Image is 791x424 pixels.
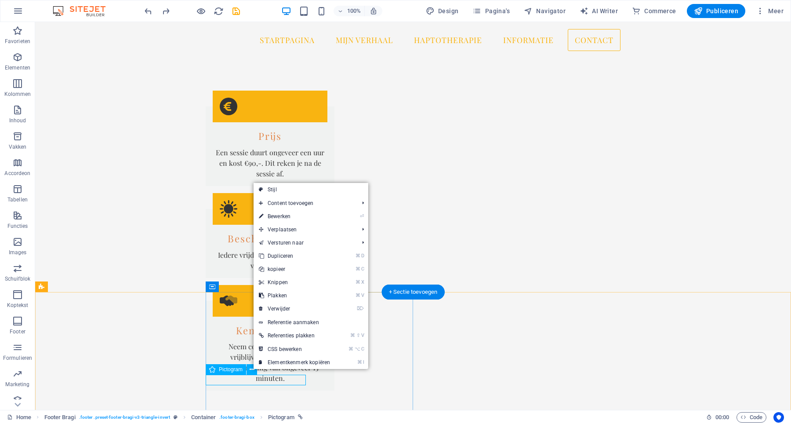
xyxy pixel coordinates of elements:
a: Klik om selectie op te heffen, dubbelklik om Pagina's te open [7,412,31,423]
span: Klik om te selecteren, dubbelklik om te bewerken [44,412,76,423]
span: Klik om te selecteren, dubbelklik om te bewerken [191,412,216,423]
a: ⏎Bewerken [254,210,335,223]
span: . footer-bragi-box [219,412,254,423]
p: Koptekst [7,302,29,309]
p: Kolommen [4,91,31,98]
i: Opnieuw uitvoeren: Elementen verwijderen (Ctrl+Y, ⌘+Y) [161,6,171,16]
i: ⌘ [356,279,360,285]
i: ⌘ [350,333,355,338]
p: Elementen [5,64,30,71]
h6: 100% [347,6,361,16]
i: Dit element is gelinkt [298,415,303,420]
button: 100% [334,6,365,16]
i: ⏎ [360,213,364,219]
p: Accordeon [4,170,30,177]
span: Code [740,412,762,423]
i: X [361,279,364,285]
span: Publiceren [694,7,738,15]
i: ⌥ [355,346,360,352]
i: V [361,292,364,298]
i: V [361,333,364,338]
h6: Sessietijd [706,412,729,423]
a: ⌘DDupliceren [254,249,335,263]
img: Editor Logo [51,6,116,16]
a: ⌦Verwijder [254,302,335,315]
p: Inhoud [9,117,26,124]
i: Ongedaan maken: Elementen verwijderen (Ctrl+Z) [143,6,153,16]
p: Images [9,249,27,256]
span: Meer [756,7,784,15]
i: D [361,253,364,259]
span: Navigator [524,7,566,15]
button: Meer [752,4,787,18]
p: Favorieten [5,38,30,45]
i: ⌦ [357,306,364,311]
i: C [361,346,364,352]
button: redo [160,6,171,16]
button: Pagina's [469,4,513,18]
a: ⌘XKnippen [254,276,335,289]
a: ⌘IElementkenmerk kopiëren [254,356,335,369]
i: C [361,266,364,272]
a: ⌘⌥CCSS bewerken [254,343,335,356]
p: Tabellen [7,196,28,203]
p: Formulieren [3,355,32,362]
button: Code [737,412,766,423]
a: Stijl [254,183,368,196]
div: Design (Ctrl+Alt+Y) [422,4,462,18]
button: AI Writer [576,4,621,18]
span: Verplaatsen [254,223,355,236]
button: Usercentrics [773,412,784,423]
button: undo [143,6,153,16]
span: Klik om te selecteren, dubbelklik om te bewerken [268,412,294,423]
button: Klik hier om de voorbeeldmodus te verlaten en verder te gaan met bewerken [196,6,206,16]
i: Dit element is een aanpasbare voorinstelling [174,415,178,420]
button: Commerce [628,4,680,18]
span: Design [426,7,459,15]
i: Opslaan (Ctrl+S) [231,6,241,16]
span: Content toevoegen [254,197,355,210]
i: ⌘ [357,359,362,365]
a: Versturen naar [254,236,355,249]
a: ⌘Ckopieer [254,263,335,276]
i: ⌘ [356,292,360,298]
button: Publiceren [687,4,745,18]
i: ⌘ [356,253,360,259]
span: Pagina's [472,7,510,15]
i: ⌘ [348,346,353,352]
i: ⌘ [356,266,360,272]
span: AI Writer [580,7,618,15]
span: Commerce [632,7,676,15]
i: Stel bij het wijzigen van de grootte van de weergegeven website automatisch het juist zoomniveau ... [370,7,377,15]
a: ⌘⇧VReferenties plakken [254,329,335,342]
p: Schuifblok [5,275,30,282]
span: : [722,414,723,420]
button: Design [422,4,462,18]
span: . footer .preset-footer-bragi-v3-triangle-invert [79,412,170,423]
p: Footer [10,328,25,335]
button: save [231,6,241,16]
div: + Sectie toevoegen [382,285,445,300]
span: 00 00 [715,412,729,423]
button: Navigator [520,4,569,18]
p: Vakken [9,143,27,150]
a: ⌘VPlakken [254,289,335,302]
span: Pictogram [219,367,243,372]
nav: breadcrumb [44,412,303,423]
i: I [363,359,364,365]
p: Marketing [5,381,29,388]
button: reload [213,6,224,16]
p: Functies [7,223,28,230]
i: ⇧ [356,333,360,338]
a: Referentie aanmaken [254,316,368,329]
